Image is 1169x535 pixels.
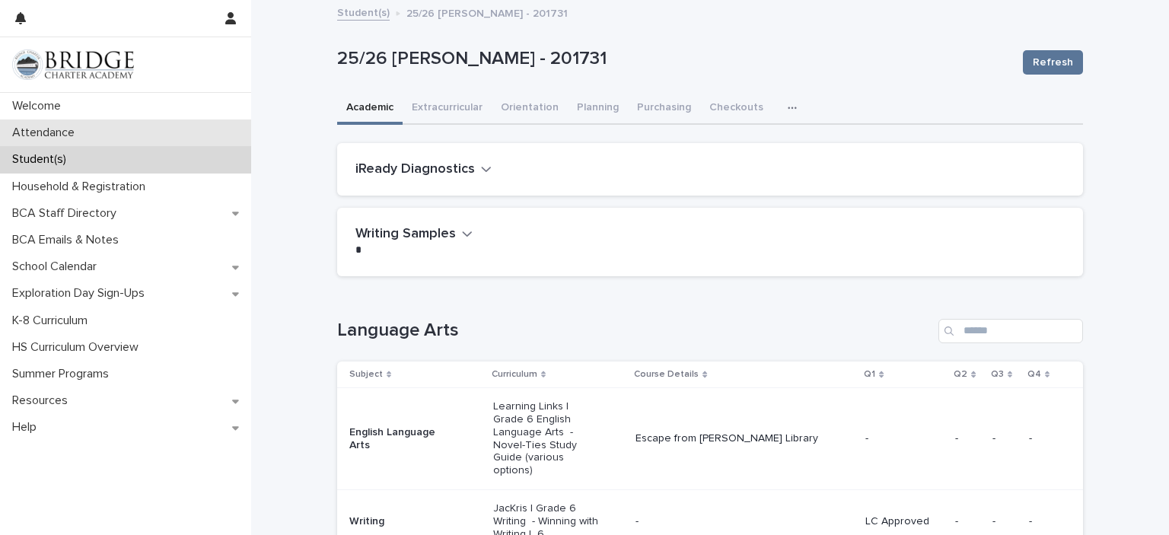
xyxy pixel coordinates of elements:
[865,432,943,445] p: -
[337,388,1083,490] tr: English Language ArtsLearning Links | Grade 6 English Language Arts - Novel-Ties Study Guide (var...
[337,320,932,342] h1: Language Arts
[337,3,390,21] a: Student(s)
[6,233,131,247] p: BCA Emails & Notes
[992,432,1016,445] p: -
[1029,515,1059,528] p: -
[634,366,699,383] p: Course Details
[355,226,473,243] button: Writing Samples
[337,48,1011,70] p: 25/26 [PERSON_NAME] - 201731
[6,206,129,221] p: BCA Staff Directory
[6,152,78,167] p: Student(s)
[337,93,403,125] button: Academic
[700,93,772,125] button: Checkouts
[635,432,853,445] p: Escape from [PERSON_NAME] Library
[1027,366,1041,383] p: Q4
[492,366,537,383] p: Curriculum
[635,515,853,528] p: -
[6,420,49,435] p: Help
[349,515,458,528] p: Writing
[955,432,980,445] p: -
[955,515,980,528] p: -
[1029,432,1059,445] p: -
[6,314,100,328] p: K-8 Curriculum
[349,426,458,452] p: English Language Arts
[628,93,700,125] button: Purchasing
[492,93,568,125] button: Orientation
[6,126,87,140] p: Attendance
[1023,50,1083,75] button: Refresh
[355,161,475,178] h2: iReady Diagnostics
[864,366,875,383] p: Q1
[6,367,121,381] p: Summer Programs
[938,319,1083,343] input: Search
[6,286,157,301] p: Exploration Day Sign-Ups
[6,260,109,274] p: School Calendar
[349,366,383,383] p: Subject
[406,4,568,21] p: 25/26 [PERSON_NAME] - 201731
[355,161,492,178] button: iReady Diagnostics
[865,515,943,528] p: LC Approved
[992,515,1016,528] p: -
[6,180,158,194] p: Household & Registration
[568,93,628,125] button: Planning
[6,393,80,408] p: Resources
[12,49,134,80] img: V1C1m3IdTEidaUdm9Hs0
[403,93,492,125] button: Extracurricular
[493,400,602,477] p: Learning Links | Grade 6 English Language Arts - Novel-Ties Study Guide (various options)
[954,366,967,383] p: Q2
[1033,55,1073,70] span: Refresh
[6,340,151,355] p: HS Curriculum Overview
[6,99,73,113] p: Welcome
[355,226,456,243] h2: Writing Samples
[991,366,1004,383] p: Q3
